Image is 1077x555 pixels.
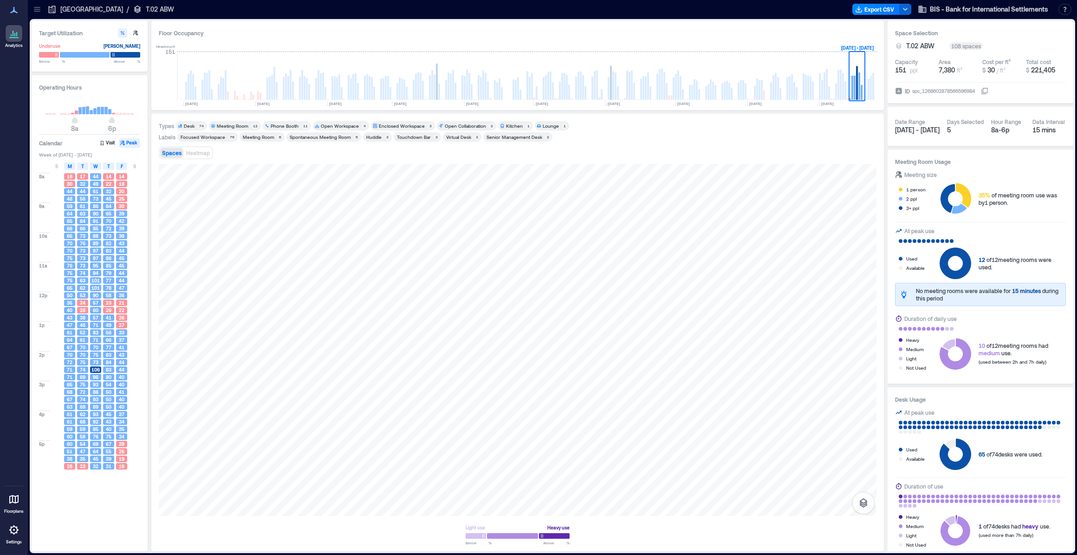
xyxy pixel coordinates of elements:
[80,314,85,321] span: 38
[93,329,98,336] span: 83
[979,192,990,198] span: 35%
[852,4,900,15] button: Export CSV
[106,329,111,336] span: 56
[106,374,111,380] span: 80
[80,233,85,239] span: 73
[93,352,98,358] span: 75
[906,354,916,363] div: Light
[106,322,111,328] span: 49
[106,359,111,366] span: 84
[80,262,85,269] span: 73
[67,188,72,195] span: 44
[251,123,259,129] div: 12
[80,300,85,306] span: 24
[4,509,24,514] p: Floorplans
[895,65,935,75] button: 151 ppl
[379,123,425,129] div: Enclosed Workspace
[80,396,85,403] span: 74
[119,381,124,388] span: 40
[67,366,72,373] span: 71
[991,118,1021,125] div: Hour Range
[67,203,72,209] span: 59
[608,101,620,106] text: [DATE]
[80,277,85,284] span: 63
[80,188,85,195] span: 44
[106,396,111,403] span: 50
[434,134,439,140] div: 3
[106,352,111,358] span: 83
[119,329,124,336] span: 33
[160,148,183,158] button: Spaces
[93,240,98,247] span: 89
[979,350,1000,356] span: medium
[895,126,940,134] span: [DATE] - [DATE]
[80,292,85,299] span: 53
[119,196,124,202] span: 25
[39,138,63,148] h3: Calendar
[80,203,85,209] span: 61
[119,203,124,209] span: 30
[119,300,124,306] span: 21
[39,262,47,269] span: 11a
[982,65,1022,75] button: $ 30 / ft²
[119,389,124,395] span: 41
[106,240,111,247] span: 82
[93,262,98,269] span: 95
[67,181,72,187] span: 30
[904,170,937,179] div: Meeting size
[446,134,471,140] div: Virtual Desk
[506,123,523,129] div: Kitchen
[67,329,72,336] span: 61
[93,255,98,261] span: 97
[119,188,124,195] span: 20
[106,188,111,195] span: 32
[290,134,351,140] div: Spontaneous Meeting Room
[119,262,124,269] span: 45
[104,41,140,51] div: [PERSON_NAME]
[67,381,72,388] span: 65
[119,138,140,148] button: Peak
[119,225,124,232] span: 39
[93,203,98,209] span: 86
[80,240,85,247] span: 76
[39,381,45,388] span: 3p
[93,344,98,351] span: 70
[93,404,98,410] span: 89
[119,404,124,410] span: 40
[106,225,111,232] span: 72
[39,292,47,299] span: 12p
[906,263,925,273] div: Available
[106,203,111,209] span: 64
[67,233,72,239] span: 65
[321,123,359,129] div: Open Workspace
[93,248,98,254] span: 97
[39,173,45,180] span: 8a
[80,218,85,224] span: 64
[428,123,433,129] div: 3
[93,181,98,187] span: 49
[39,41,60,51] div: Underuse
[979,256,985,263] span: 12
[979,342,985,349] span: 10
[108,124,116,132] span: 6p
[106,262,111,269] span: 85
[67,300,72,306] span: 35
[106,255,111,261] span: 86
[67,337,72,343] span: 64
[545,134,551,140] div: 2
[67,173,72,180] span: 16
[67,359,72,366] span: 72
[910,66,918,74] span: ppl
[301,123,309,129] div: 11
[67,218,72,224] span: 65
[80,389,85,395] span: 72
[749,101,762,106] text: [DATE]
[93,270,98,276] span: 94
[39,59,65,64] span: Below %
[119,210,124,217] span: 39
[80,210,85,217] span: 63
[987,66,995,74] span: 30
[1,488,26,517] a: Floorplans
[67,307,72,313] span: 40
[487,134,542,140] div: Senior Management Desk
